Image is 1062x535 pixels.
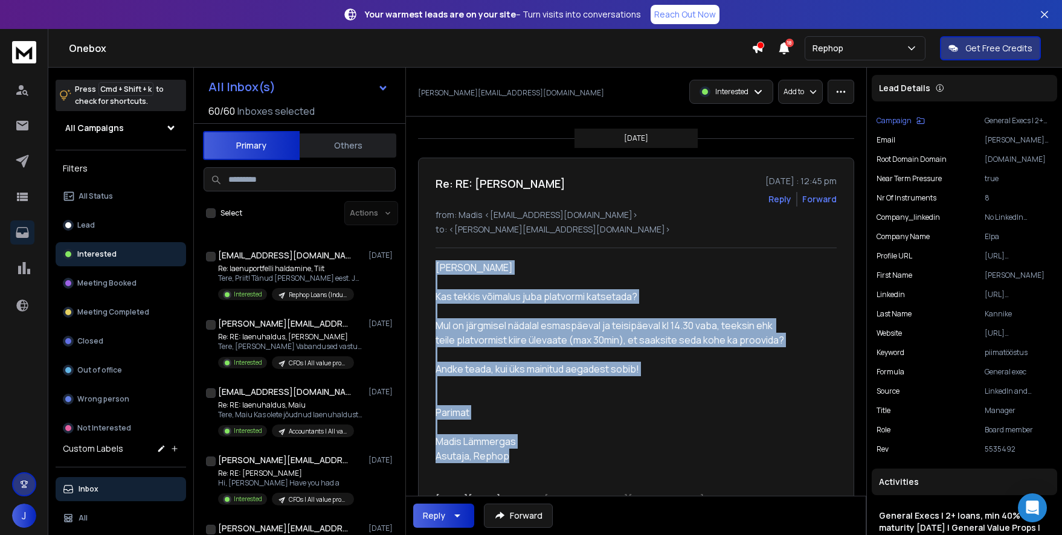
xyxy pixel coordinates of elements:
button: All Status [56,184,186,208]
p: Role [877,425,890,435]
p: Formula [877,367,904,377]
p: 8 [985,193,1052,203]
p: piimatööstus [985,348,1052,357]
p: General Execs | 2+ loans, min 40% maturity [DATE] | General Value Props | [DATE] [985,116,1052,126]
p: Source [877,386,899,396]
div: [PERSON_NAME] [436,260,788,275]
button: J [12,504,36,528]
p: Interested [234,426,262,435]
p: Inbox [79,484,98,494]
button: Not Interested [56,416,186,440]
p: General exec [985,367,1052,377]
p: Rev [877,444,889,454]
h3: Custom Labels [63,443,123,455]
p: [PERSON_NAME] [985,271,1052,280]
p: Re: RE: [PERSON_NAME] [218,469,354,478]
h1: Onebox [69,41,751,56]
p: from: Madis <[EMAIL_ADDRESS][DOMAIN_NAME]> [436,209,837,221]
h1: [EMAIL_ADDRESS][DOMAIN_NAME] [218,386,351,398]
button: All Campaigns [56,116,186,140]
p: to: <[PERSON_NAME][EMAIL_ADDRESS][DOMAIN_NAME]> [436,223,837,235]
p: [DATE] [368,319,396,328]
p: Interested [77,249,117,259]
p: true [985,174,1052,184]
button: Closed [56,329,186,353]
div: Andke teada, kui üks mainitud aegadest sobib! [436,362,788,376]
p: – Turn visits into conversations [365,8,641,21]
p: No LinkedIn company page found [985,213,1052,222]
div: [DATE][DATE] 4:10 PM < > wrote: [436,492,788,507]
p: [DOMAIN_NAME] [985,155,1052,164]
div: Forward [802,193,837,205]
button: Interested [56,242,186,266]
h1: All Inbox(s) [208,81,275,93]
h1: [PERSON_NAME][EMAIL_ADDRESS][DOMAIN_NAME] [218,454,351,466]
h1: [PERSON_NAME][EMAIL_ADDRESS][DOMAIN_NAME] [218,318,351,330]
p: 5535492 [985,444,1052,454]
p: Keyword [877,348,904,357]
div: Open Intercom Messenger [1018,493,1047,522]
span: 60 / 60 [208,104,235,118]
p: [URL][DOMAIN_NAME] [985,328,1052,338]
p: Re: laenuportfelli haldamine, Tiit [218,264,363,274]
p: Last Name [877,309,912,319]
p: Lead [77,220,95,230]
p: title [877,406,890,415]
p: LinkedIn and company email contact [985,386,1052,396]
h1: All Campaigns [65,122,124,134]
a: Reach Out Now [651,5,719,24]
strong: Your warmest leads are on your site [365,8,516,20]
p: Get Free Credits [965,42,1032,54]
button: Forward [484,504,553,528]
p: [URL][DOMAIN_NAME] [985,251,1052,261]
p: Interested [234,495,262,504]
button: Meeting Booked [56,271,186,295]
p: Elpa [985,232,1052,242]
p: Nr Of Instruments [877,193,936,203]
p: Meeting Completed [77,307,149,317]
p: [URL][DOMAIN_NAME][PERSON_NAME] [985,290,1052,300]
button: Others [300,132,396,159]
p: Not Interested [77,423,131,433]
h1: Re: RE: [PERSON_NAME] [436,175,565,192]
p: First Name [877,271,912,280]
button: Lead [56,213,186,237]
button: Campaign [877,116,925,126]
div: Kas tekkis võimalus juba platvormi katsetada? [436,289,788,304]
p: Meeting Booked [77,278,137,288]
p: Rephop Loans (Industry test) | Save Money + Reduce Risk | Manufacturing 250k+ rev | 1contact | [D... [289,290,347,300]
p: Rephop [813,42,848,54]
p: Out of office [77,365,122,375]
button: Inbox [56,477,186,501]
div: Asutaja, Rephop [436,449,788,463]
p: Tere, [PERSON_NAME] Vabandused vastuse viivituse pärast. [218,342,363,351]
a: [EMAIL_ADDRESS][DOMAIN_NAME] [544,493,704,506]
h1: [EMAIL_ADDRESS][DOMAIN_NAME] [218,249,351,261]
label: Select [220,208,242,218]
p: linkedin [877,290,905,300]
img: logo [12,41,36,63]
p: [PERSON_NAME][EMAIL_ADDRESS][DOMAIN_NAME] [418,88,604,98]
p: Profile URL [877,251,912,261]
p: Re: RE: laenuhaldus, Maiu [218,400,363,410]
button: Out of office [56,358,186,382]
p: Add to [784,87,804,97]
p: [DATE] [368,455,396,465]
p: Accountants | All value props | 1contact | [DATE] [289,427,347,436]
p: [DATE] [624,133,648,143]
span: 18 [785,39,794,47]
div: Parimat [436,405,788,420]
p: company_linkedin [877,213,940,222]
div: Activities [872,469,1057,495]
p: All Status [79,191,113,201]
p: Re: RE: laenuhaldus, [PERSON_NAME] [218,332,363,342]
button: Meeting Completed [56,300,186,324]
p: Tere, Priit! Tänud [PERSON_NAME] eest. Jääme [218,274,363,283]
p: website [877,328,902,338]
button: Reply [768,193,791,205]
button: All [56,506,186,530]
p: Root Domain Domain [877,155,947,164]
p: All [79,513,88,523]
